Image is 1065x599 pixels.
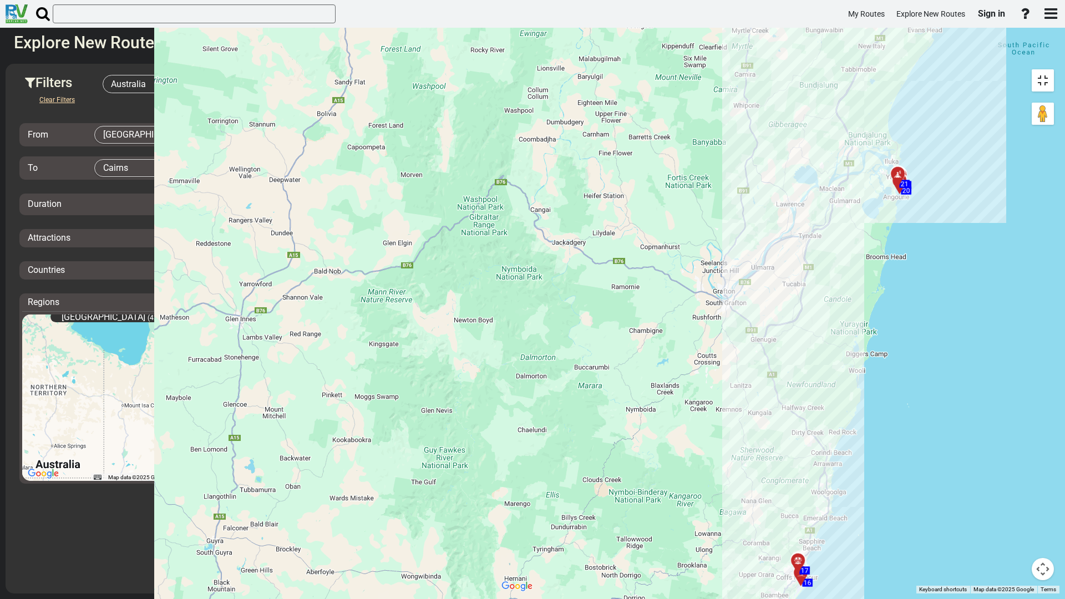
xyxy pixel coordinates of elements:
span: Regions [28,297,59,307]
span: From [28,129,48,140]
h2: Explore New Routes [14,33,956,52]
span: To [28,163,38,173]
span: My Routes [848,9,885,18]
button: Keyboard shortcuts [94,474,102,481]
span: Explore New Routes [896,9,965,18]
div: Attractions [22,232,194,245]
input: Select [95,126,166,143]
button: Clear Filters [31,93,84,106]
span: Attractions [28,232,70,243]
a: Sign in [973,2,1010,26]
span: Sign in [978,8,1005,19]
span: 20 [902,187,910,195]
img: Google [25,466,62,481]
span: (43) [148,314,160,322]
div: Countries [22,264,194,277]
input: Select [95,160,166,176]
span: Map data ©2025 Google [108,474,169,480]
span: 17 [801,567,809,575]
h3: Filters [25,75,103,90]
img: RvPlanetLogo.png [6,4,28,23]
div: Regions [22,296,194,309]
span: Duration [28,199,62,209]
a: My Routes [843,3,890,25]
div: Duration [22,198,194,211]
a: Explore New Routes [891,3,970,25]
button: Map camera controls [1032,558,1054,580]
span: [GEOGRAPHIC_DATA] [62,312,145,322]
a: Open this area in Google Maps (opens a new window) [25,466,62,481]
span: 21 [901,180,909,188]
span: Countries [28,265,65,275]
